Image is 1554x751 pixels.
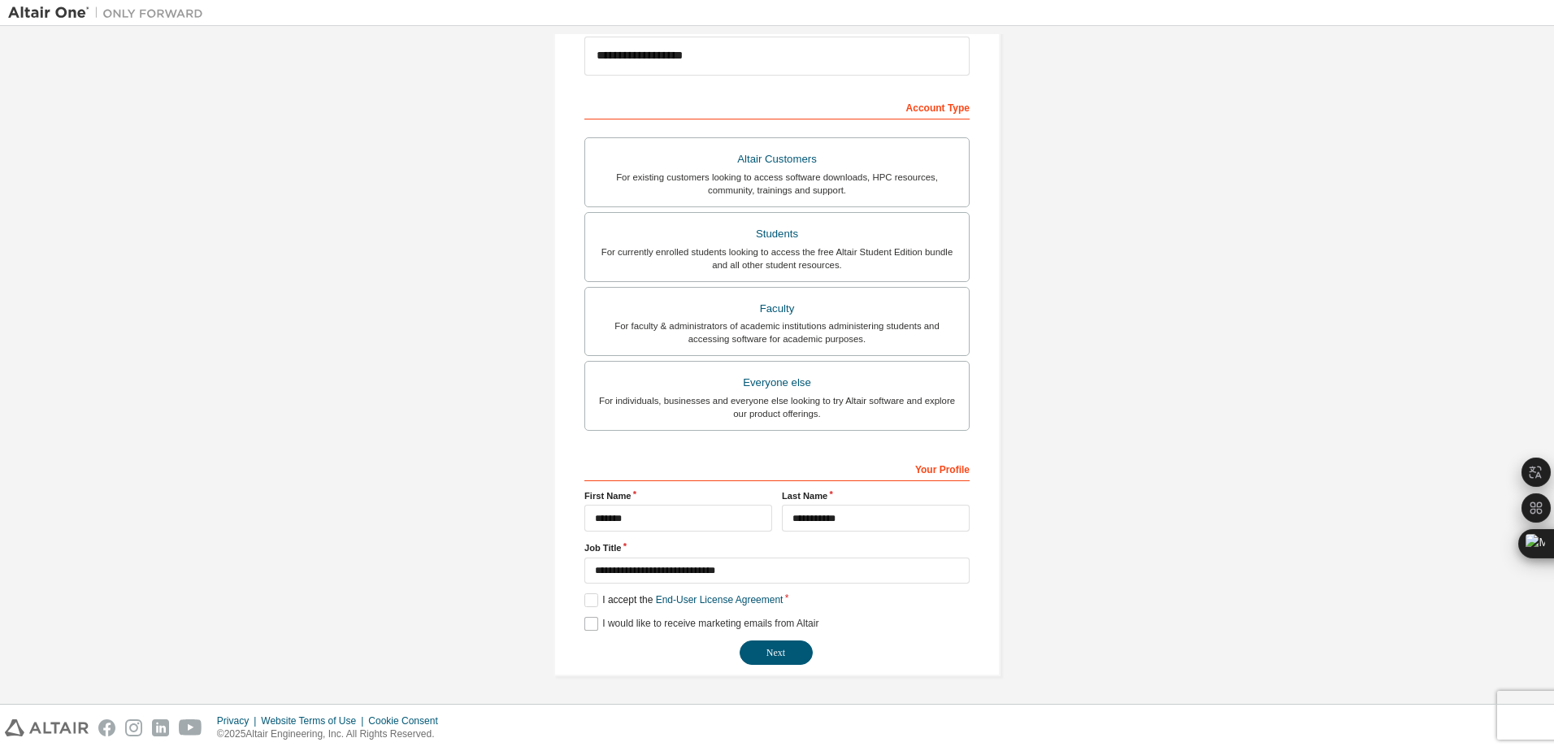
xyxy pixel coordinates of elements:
[595,319,959,345] div: For faculty & administrators of academic institutions administering students and accessing softwa...
[261,714,368,727] div: Website Terms of Use
[584,541,970,554] label: Job Title
[595,223,959,245] div: Students
[584,617,818,631] label: I would like to receive marketing emails from Altair
[98,719,115,736] img: facebook.svg
[595,245,959,271] div: For currently enrolled students looking to access the free Altair Student Edition bundle and all ...
[125,719,142,736] img: instagram.svg
[217,727,448,741] p: © 2025 Altair Engineering, Inc. All Rights Reserved.
[584,593,783,607] label: I accept the
[595,171,959,197] div: For existing customers looking to access software downloads, HPC resources, community, trainings ...
[8,5,211,21] img: Altair One
[368,714,447,727] div: Cookie Consent
[152,719,169,736] img: linkedin.svg
[584,93,970,119] div: Account Type
[595,371,959,394] div: Everyone else
[217,714,261,727] div: Privacy
[782,489,970,502] label: Last Name
[584,455,970,481] div: Your Profile
[584,489,772,502] label: First Name
[595,394,959,420] div: For individuals, businesses and everyone else looking to try Altair software and explore our prod...
[595,297,959,320] div: Faculty
[656,594,784,606] a: End-User License Agreement
[179,719,202,736] img: youtube.svg
[5,719,89,736] img: altair_logo.svg
[740,640,813,665] button: Next
[595,148,959,171] div: Altair Customers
